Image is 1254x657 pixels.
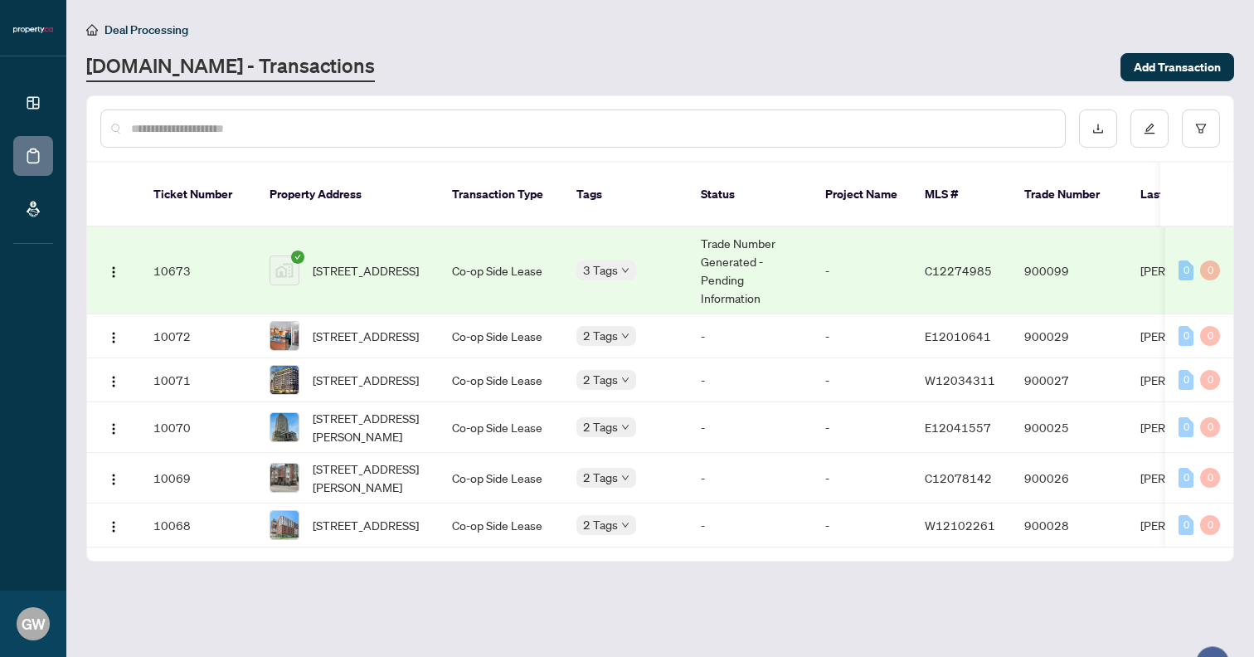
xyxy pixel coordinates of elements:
[100,512,127,538] button: Logo
[583,417,618,436] span: 2 Tags
[688,358,812,402] td: -
[86,52,375,82] a: [DOMAIN_NAME] - Transactions
[100,465,127,491] button: Logo
[270,511,299,539] img: thumbnail-img
[1179,326,1193,346] div: 0
[107,331,120,344] img: Logo
[1200,515,1220,535] div: 0
[621,332,629,340] span: down
[1011,402,1127,453] td: 900025
[1134,54,1221,80] span: Add Transaction
[86,24,98,36] span: home
[925,470,992,485] span: C12078142
[1179,417,1193,437] div: 0
[1127,453,1252,504] td: [PERSON_NAME]
[291,251,304,264] span: check-circle
[688,163,812,227] th: Status
[270,322,299,350] img: thumbnail-img
[1200,326,1220,346] div: 0
[107,520,120,533] img: Logo
[1144,123,1155,134] span: edit
[1195,123,1207,134] span: filter
[439,402,563,453] td: Co-op Side Lease
[1179,260,1193,280] div: 0
[313,516,419,534] span: [STREET_ADDRESS]
[812,163,911,227] th: Project Name
[688,314,812,358] td: -
[1011,314,1127,358] td: 900029
[1200,260,1220,280] div: 0
[812,314,911,358] td: -
[1127,402,1252,453] td: [PERSON_NAME]
[313,371,419,389] span: [STREET_ADDRESS]
[140,314,256,358] td: 10072
[1092,123,1104,134] span: download
[1127,358,1252,402] td: [PERSON_NAME]
[1120,53,1234,81] button: Add Transaction
[812,402,911,453] td: -
[925,263,992,278] span: C12274985
[812,358,911,402] td: -
[1179,370,1193,390] div: 0
[313,261,419,280] span: [STREET_ADDRESS]
[439,358,563,402] td: Co-op Side Lease
[140,227,256,314] td: 10673
[104,22,188,37] span: Deal Processing
[911,163,1011,227] th: MLS #
[107,375,120,388] img: Logo
[140,402,256,453] td: 10070
[22,612,46,635] span: GW
[925,518,995,533] span: W12102261
[13,25,53,35] img: logo
[621,423,629,431] span: down
[107,265,120,279] img: Logo
[688,504,812,547] td: -
[140,504,256,547] td: 10068
[1011,504,1127,547] td: 900028
[688,227,812,314] td: Trade Number Generated - Pending Information
[812,504,911,547] td: -
[1127,504,1252,547] td: [PERSON_NAME]
[1011,453,1127,504] td: 900026
[1127,314,1252,358] td: [PERSON_NAME]
[313,460,425,496] span: [STREET_ADDRESS][PERSON_NAME]
[439,504,563,547] td: Co-op Side Lease
[1011,227,1127,314] td: 900099
[925,420,991,435] span: E12041557
[439,163,563,227] th: Transaction Type
[100,323,127,349] button: Logo
[621,266,629,275] span: down
[107,473,120,486] img: Logo
[270,256,299,285] img: thumbnail-img
[1079,109,1117,148] button: download
[925,372,995,387] span: W12034311
[256,163,439,227] th: Property Address
[1182,109,1220,148] button: filter
[1188,599,1237,649] button: Open asap
[439,227,563,314] td: Co-op Side Lease
[270,464,299,492] img: thumbnail-img
[1130,109,1169,148] button: edit
[563,163,688,227] th: Tags
[100,257,127,284] button: Logo
[1011,358,1127,402] td: 900027
[688,402,812,453] td: -
[583,468,618,487] span: 2 Tags
[313,409,425,445] span: [STREET_ADDRESS][PERSON_NAME]
[583,370,618,389] span: 2 Tags
[1200,370,1220,390] div: 0
[812,227,911,314] td: -
[107,422,120,436] img: Logo
[270,366,299,394] img: thumbnail-img
[439,453,563,504] td: Co-op Side Lease
[140,453,256,504] td: 10069
[1200,417,1220,437] div: 0
[100,414,127,440] button: Logo
[688,453,812,504] td: -
[583,515,618,534] span: 2 Tags
[812,453,911,504] td: -
[1179,468,1193,488] div: 0
[1127,227,1252,314] td: [PERSON_NAME]
[313,327,419,345] span: [STREET_ADDRESS]
[583,260,618,280] span: 3 Tags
